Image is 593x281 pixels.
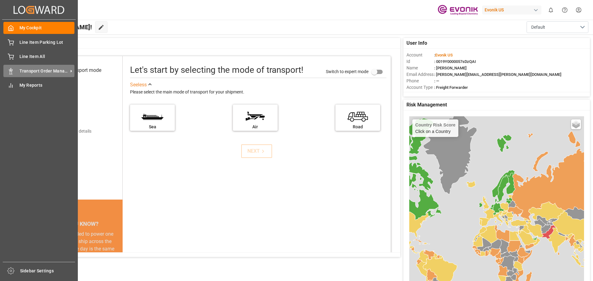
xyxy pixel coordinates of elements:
[236,124,275,130] div: Air
[438,5,478,15] img: Evonik-brand-mark-Deep-Purple-RGB.jpeg_1700498283.jpeg
[406,58,434,65] span: Id
[241,144,272,158] button: NEXT
[326,69,368,74] span: Switch to expert mode
[434,66,467,70] span: : [PERSON_NAME]
[406,39,427,47] span: User Info
[406,84,434,91] span: Account Type
[435,53,453,57] span: Evonik US
[415,122,456,127] h4: Country Risk Score
[434,72,561,77] span: : [PERSON_NAME][EMAIL_ADDRESS][PERSON_NAME][DOMAIN_NAME]
[415,122,456,134] div: Click on a Country
[406,71,434,78] span: Email Address
[434,53,453,57] span: :
[19,25,75,31] span: My Cockpit
[130,81,147,89] div: See less
[339,124,377,130] div: Road
[527,21,588,33] button: open menu
[434,85,468,90] span: : Freight Forwarder
[133,124,172,130] div: Sea
[406,65,434,71] span: Name
[130,89,386,96] div: Please select the main mode of transport for your shipment.
[3,22,74,34] a: My Cockpit
[19,39,75,46] span: Line Item Parking Lot
[247,147,266,155] div: NEXT
[531,24,545,31] span: Default
[19,68,68,74] span: Transport Order Management
[26,21,92,33] span: Hello [PERSON_NAME]!
[406,101,447,109] span: Risk Management
[3,79,74,91] a: My Reports
[571,119,581,129] a: Layers
[130,64,303,76] div: Let's start by selecting the mode of transport!
[19,82,75,89] span: My Reports
[3,36,74,48] a: Line Item Parking Lot
[434,79,439,83] span: : —
[19,53,75,60] span: Line Item All
[406,52,434,58] span: Account
[41,230,115,275] div: The energy needed to power one large container ship across the ocean in a single day is the same ...
[406,78,434,84] span: Phone
[20,268,75,274] span: Sidebar Settings
[434,59,476,64] span: : 0019Y0000057sDzQAI
[33,217,123,230] div: DID YOU KNOW?
[3,51,74,63] a: Line Item All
